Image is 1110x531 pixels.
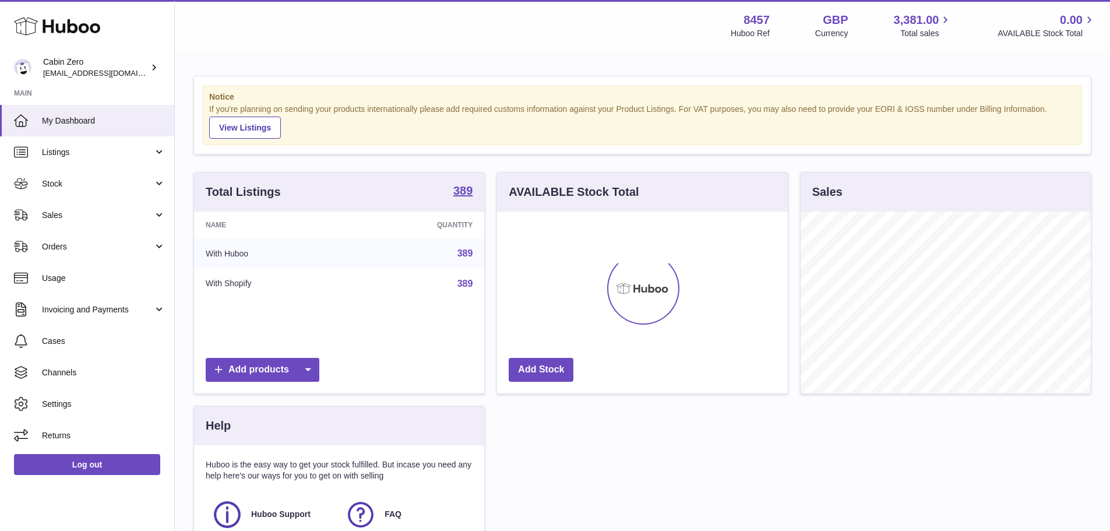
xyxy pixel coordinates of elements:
p: Huboo is the easy way to get your stock fulfilled. But incase you need any help here's our ways f... [206,459,473,481]
span: Cases [42,336,165,347]
span: [EMAIL_ADDRESS][DOMAIN_NAME] [43,68,171,78]
span: AVAILABLE Stock Total [998,28,1096,39]
strong: 389 [453,185,473,196]
span: Listings [42,147,153,158]
h3: Help [206,418,231,434]
span: Stock [42,178,153,189]
span: Returns [42,430,165,441]
a: 389 [457,248,473,258]
span: FAQ [385,509,401,520]
th: Name [194,212,351,238]
span: Usage [42,273,165,284]
span: Channels [42,367,165,378]
strong: 8457 [743,12,770,28]
a: View Listings [209,117,281,139]
span: 0.00 [1060,12,1083,28]
span: Huboo Support [251,509,311,520]
h3: AVAILABLE Stock Total [509,184,639,200]
span: My Dashboard [42,115,165,126]
a: Log out [14,454,160,475]
a: Add Stock [509,358,573,382]
img: internalAdmin-8457@internal.huboo.com [14,59,31,76]
a: 389 [457,279,473,289]
strong: Notice [209,92,1076,103]
div: Currency [815,28,848,39]
span: 3,381.00 [894,12,939,28]
div: Cabin Zero [43,57,148,79]
div: Huboo Ref [731,28,770,39]
h3: Total Listings [206,184,281,200]
a: 0.00 AVAILABLE Stock Total [998,12,1096,39]
span: Sales [42,210,153,221]
span: Orders [42,241,153,252]
strong: GBP [823,12,848,28]
td: With Shopify [194,269,351,299]
th: Quantity [351,212,485,238]
a: 3,381.00 Total sales [894,12,953,39]
td: With Huboo [194,238,351,269]
a: FAQ [345,499,467,530]
span: Total sales [900,28,952,39]
a: 389 [453,185,473,199]
span: Settings [42,399,165,410]
div: If you're planning on sending your products internationally please add required customs informati... [209,104,1076,139]
a: Add products [206,358,319,382]
h3: Sales [812,184,843,200]
a: Huboo Support [212,499,333,530]
span: Invoicing and Payments [42,304,153,315]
